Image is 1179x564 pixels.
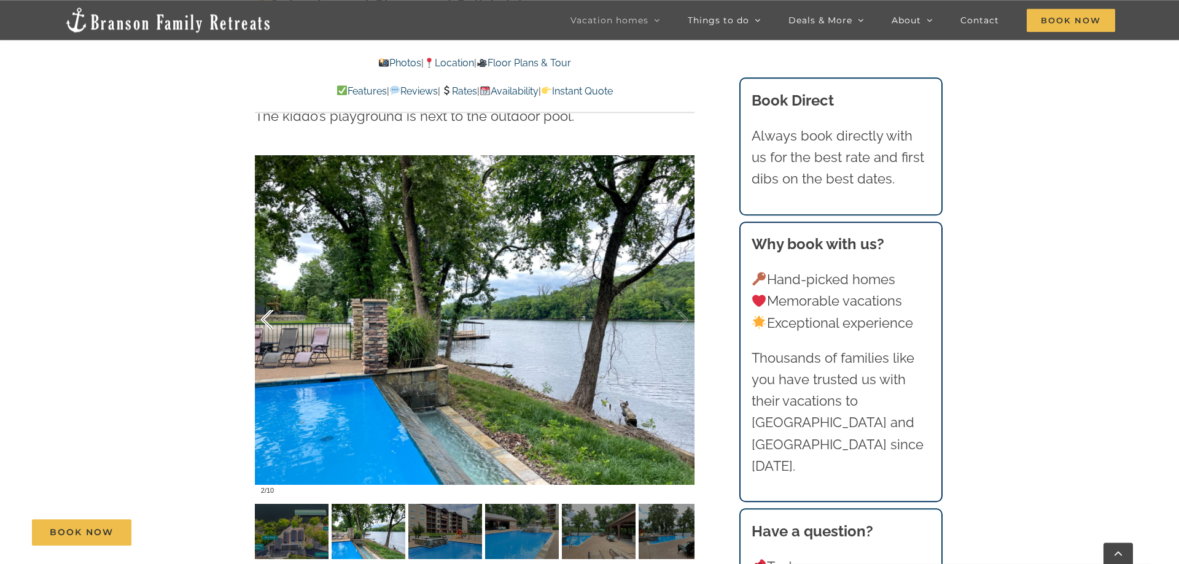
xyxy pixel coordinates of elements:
a: Photos [378,57,421,69]
p: | | | | [255,83,695,99]
img: Briarwood-swimming-pool-Lake-Taneycomo-10-scaled.jpg-nggid041847-ngg0dyn-120x90-00f0w010c011r110f... [332,504,405,559]
img: Briarwood-swimming-pool-Lake-Taneycomo-6-scaled.jpg-nggid041845-ngg0dyn-120x90-00f0w010c011r110f1... [485,504,559,559]
img: 📸 [379,58,389,68]
img: 💲 [442,85,451,95]
img: Briarwood-swimming-pool-Lake-Taneycomo-9-scaled.jpg-nggid041846-ngg0dyn-120x90-00f0w010c011r110f1... [408,504,482,559]
p: Hand-picked homes Memorable vacations Exceptional experience [752,269,931,334]
a: Features [337,85,387,97]
img: Branson Family Retreats Logo [64,6,272,34]
p: | | [255,55,695,71]
img: 🎥 [477,58,487,68]
p: Always book directly with us for the best rate and first dibs on the best dates. [752,125,931,190]
img: 💬 [390,85,400,95]
span: Contact [960,16,999,25]
a: Location [424,57,474,69]
img: ❤️ [752,294,766,307]
a: Availability [480,85,539,97]
span: Book Now [50,527,114,538]
img: 🔑 [752,272,766,285]
img: 🌟 [752,315,766,329]
span: About [892,16,921,25]
a: Instant Quote [541,85,613,97]
span: Things to do [688,16,749,25]
img: ✅ [337,85,347,95]
p: The kiddo’s playground is next to the outdoor pool. [255,106,695,127]
img: 📍 [424,58,434,68]
p: Thousands of families like you have trusted us with their vacations to [GEOGRAPHIC_DATA] and [GEO... [752,347,931,477]
a: Floor Plans & Tour [477,57,571,69]
img: Briarwood-swimming-pool-Lake-Taneycomo-2-scaled.jpg-nggid041843-ngg0dyn-120x90-00f0w010c011r110f1... [639,504,712,559]
img: Briarwood-on-Lake-Taneycomo.png-nggid041848-ngg0dyn-120x90-00f0w010c011r110f110r010t010.png [255,504,329,559]
h3: Book Direct [752,90,931,112]
img: Briarwood-swimming-pool-Lake-Taneycomo-3-scaled.jpg-nggid041844-ngg0dyn-120x90-00f0w010c011r110f1... [562,504,636,559]
span: Deals & More [788,16,852,25]
a: Reviews [389,85,438,97]
a: Book Now [32,519,131,546]
span: Book Now [1027,9,1115,32]
a: Rates [440,85,477,97]
img: 👉 [542,85,551,95]
h3: Why book with us? [752,233,931,255]
span: Vacation homes [570,16,648,25]
img: 📆 [480,85,490,95]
